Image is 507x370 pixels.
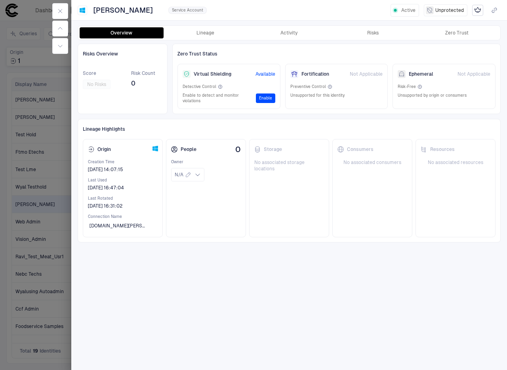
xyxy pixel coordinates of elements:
[350,71,383,77] span: Not Applicable
[254,159,324,172] span: No associated storage locations
[445,30,469,36] div: Zero Trust
[131,70,155,76] span: Risk Count
[175,172,183,178] span: N/A
[171,146,196,153] div: People
[421,159,490,166] span: No associated resources
[90,223,147,229] span: [DOMAIN_NAME][PERSON_NAME]
[80,27,164,38] button: Overview
[183,84,216,90] span: Detective Control
[93,6,152,15] span: [PERSON_NAME]
[171,159,241,165] span: Owner
[254,146,282,153] div: Storage
[83,70,111,76] span: Score
[88,185,124,191] div: 9/8/2025 21:47:04 (GMT+00:00 UTC)
[409,71,433,77] span: Ephemeral
[290,93,345,98] span: Unsupported for this identity
[235,145,241,154] span: 0
[172,8,203,13] span: Service Account
[88,177,158,183] span: Last Used
[301,71,329,77] span: Fortification
[88,214,158,219] span: Connection Name
[421,146,455,153] div: Resources
[151,145,158,152] div: Microsoft Active Directory
[472,5,483,16] div: Mark as Crown Jewel
[194,71,231,77] span: Virtual Shielding
[87,81,106,88] span: No Risks
[88,219,158,232] button: [DOMAIN_NAME][PERSON_NAME]
[367,30,379,36] div: Risks
[290,84,326,90] span: Preventive Control
[398,93,467,98] span: Unsupported by origin or consumers
[92,4,164,17] button: [PERSON_NAME]
[88,159,158,165] span: Creation Time
[83,124,496,134] div: Lineage Highlights
[183,93,256,104] span: Enable to detect and monitor violations
[88,166,123,173] div: 11/8/2003 20:07:15 (GMT+00:00 UTC)
[255,71,275,77] span: Available
[88,203,122,209] span: [DATE] 16:31:02
[79,7,86,13] div: Microsoft Active Directory
[435,7,464,13] span: Unprotected
[88,166,123,173] span: [DATE] 14:07:15
[247,27,331,38] button: Activity
[83,49,162,59] div: Risks Overview
[88,203,122,209] div: 9/5/2025 21:31:02 (GMT+00:00 UTC)
[401,7,416,13] span: Active
[337,146,374,153] div: Consumers
[177,49,496,59] div: Zero Trust Status
[88,185,124,191] span: [DATE] 16:47:04
[256,93,275,103] button: Enable
[164,27,248,38] button: Lineage
[398,84,416,90] span: Risk-Free
[131,80,155,88] span: 0
[337,159,407,166] span: No associated consumers
[88,146,111,153] div: Origin
[457,71,490,77] span: Not Applicable
[88,196,158,201] span: Last Rotated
